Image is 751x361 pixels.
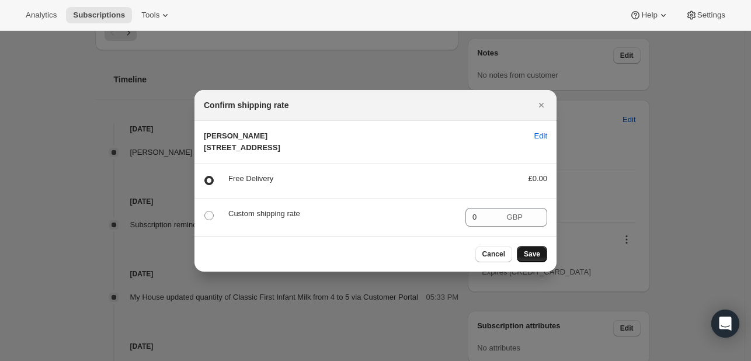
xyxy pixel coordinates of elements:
[141,11,159,20] span: Tools
[482,249,505,259] span: Cancel
[475,246,512,262] button: Cancel
[679,7,732,23] button: Settings
[204,99,288,111] h2: Confirm shipping rate
[527,127,554,145] button: Edit
[134,7,178,23] button: Tools
[228,173,509,185] p: Free Delivery
[204,131,280,152] span: [PERSON_NAME] [STREET_ADDRESS]
[641,11,657,20] span: Help
[711,310,739,338] div: Open Intercom Messenger
[528,174,547,183] span: £0.00
[697,11,725,20] span: Settings
[26,11,57,20] span: Analytics
[228,208,456,220] p: Custom shipping rate
[623,7,676,23] button: Help
[73,11,125,20] span: Subscriptions
[507,213,523,221] span: GBP
[534,130,547,142] span: Edit
[524,249,540,259] span: Save
[533,97,550,113] button: Close
[19,7,64,23] button: Analytics
[66,7,132,23] button: Subscriptions
[517,246,547,262] button: Save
